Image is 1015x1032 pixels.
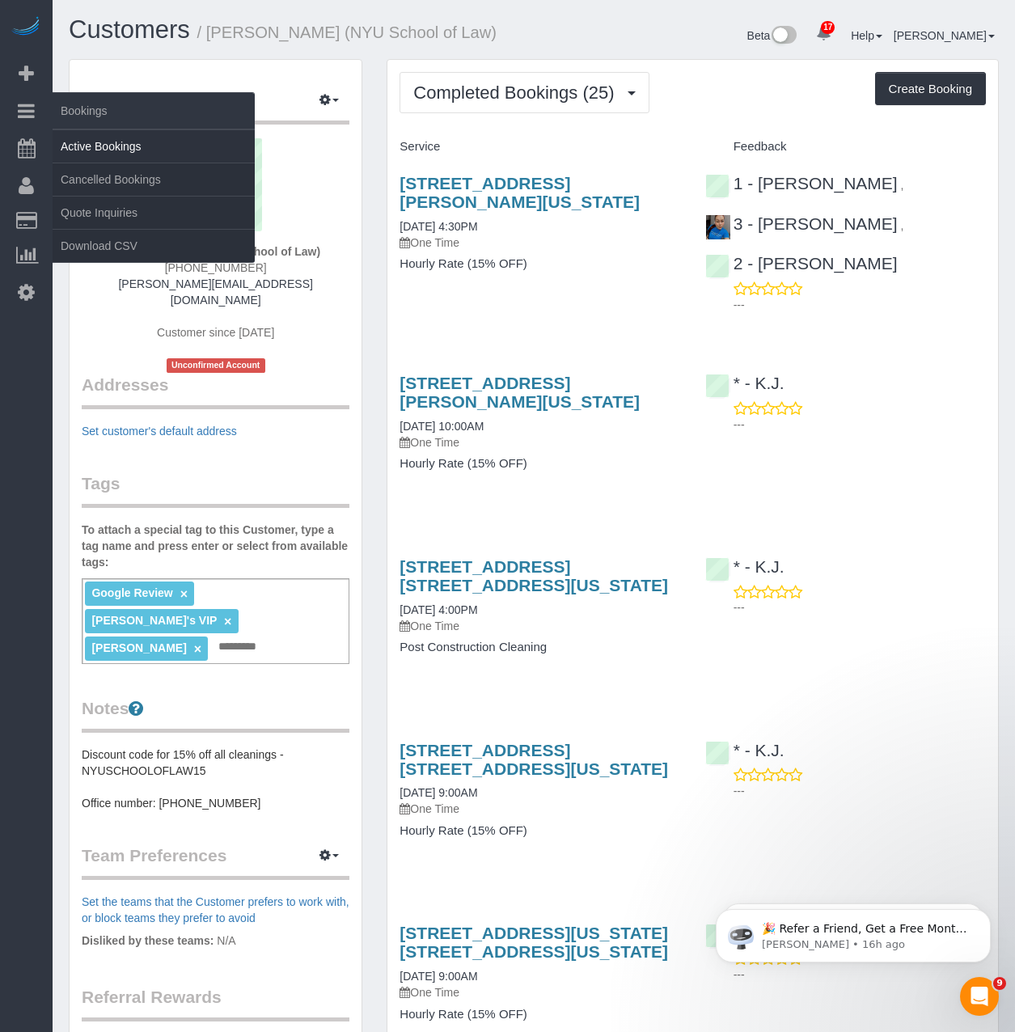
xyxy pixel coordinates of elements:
p: --- [734,297,986,313]
a: 17 [808,16,839,52]
p: --- [734,783,986,799]
a: [PERSON_NAME] [894,29,995,42]
span: , [901,179,904,192]
p: One Time [400,984,680,1000]
a: [DATE] 10:00AM [400,420,484,433]
a: [STREET_ADDRESS][US_STATE] [STREET_ADDRESS][US_STATE] [400,924,668,961]
a: Set the teams that the Customer prefers to work with, or block teams they prefer to avoid [82,895,349,924]
a: [DATE] 9:00AM [400,970,477,983]
a: Beta [747,29,797,42]
span: [PHONE_NUMBER] [165,261,267,274]
a: Help [851,29,882,42]
h4: Hourly Rate (15% OFF) [400,824,680,838]
a: Quote Inquiries [53,197,255,229]
pre: Discount code for 15% off all cleanings - NYUSCHOOLOFLAW15 Office number: [PHONE_NUMBER] [82,747,349,811]
ul: Bookings [53,129,255,263]
a: Cancelled Bookings [53,163,255,196]
a: [STREET_ADDRESS][PERSON_NAME][US_STATE] [400,174,640,211]
iframe: Intercom notifications message [691,875,1015,988]
a: × [224,615,231,628]
span: Completed Bookings (25) [413,82,622,103]
p: --- [734,599,986,615]
p: --- [734,417,986,433]
small: / [PERSON_NAME] (NYU School of Law) [197,23,497,41]
span: Unconfirmed Account [167,358,265,372]
a: [STREET_ADDRESS] [STREET_ADDRESS][US_STATE] [400,557,668,594]
label: Disliked by these teams: [82,933,214,949]
span: Customer since [DATE] [157,326,274,339]
button: Completed Bookings (25) [400,72,649,113]
a: Customers [69,15,190,44]
span: , [901,219,904,232]
a: Download CSV [53,230,255,262]
h4: Service [400,140,680,154]
span: 17 [821,21,835,34]
h4: Hourly Rate (15% OFF) [400,1008,680,1021]
a: × [180,587,188,601]
p: One Time [400,434,680,450]
span: [PERSON_NAME]'s VIP [91,614,217,627]
span: Bookings [53,92,255,129]
h4: Feedback [705,140,986,154]
p: One Time [400,801,680,817]
legend: Tags [82,472,349,508]
h4: Hourly Rate (15% OFF) [400,257,680,271]
legend: Team Preferences [82,844,349,880]
a: [DATE] 4:00PM [400,603,477,616]
span: 9 [993,977,1006,990]
a: [STREET_ADDRESS][PERSON_NAME][US_STATE] [400,374,640,411]
a: 1 - [PERSON_NAME] [705,174,898,192]
a: [STREET_ADDRESS] [STREET_ADDRESS][US_STATE] [400,741,668,778]
iframe: Intercom live chat [960,977,999,1016]
a: Set customer's default address [82,425,237,438]
label: To attach a special tag to this Customer, type a tag name and press enter or select from availabl... [82,522,349,570]
legend: Customer Info [82,88,349,125]
h4: Hourly Rate (15% OFF) [400,457,680,471]
a: * - K.J. [705,741,785,759]
img: New interface [770,26,797,47]
span: N/A [217,934,235,947]
button: Create Booking [875,72,986,106]
p: One Time [400,235,680,251]
img: Automaid Logo [10,16,42,39]
span: [PERSON_NAME] [91,641,186,654]
a: 3 - [PERSON_NAME] [705,214,898,233]
a: [DATE] 9:00AM [400,786,477,799]
legend: Notes [82,696,349,733]
a: Active Bookings [53,130,255,163]
span: Google Review [91,586,172,599]
a: [DATE] 4:30PM [400,220,477,233]
p: One Time [400,618,680,634]
a: * - K.J. [705,374,785,392]
a: [PERSON_NAME][EMAIL_ADDRESS][DOMAIN_NAME] [118,277,312,307]
img: 3 - Geraldin Bastidas [706,215,730,239]
a: 2 - [PERSON_NAME] [705,254,898,273]
a: * - K.J. [705,557,785,576]
h4: Post Construction Cleaning [400,641,680,654]
a: × [194,642,201,656]
legend: Referral Rewards [82,985,349,1021]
